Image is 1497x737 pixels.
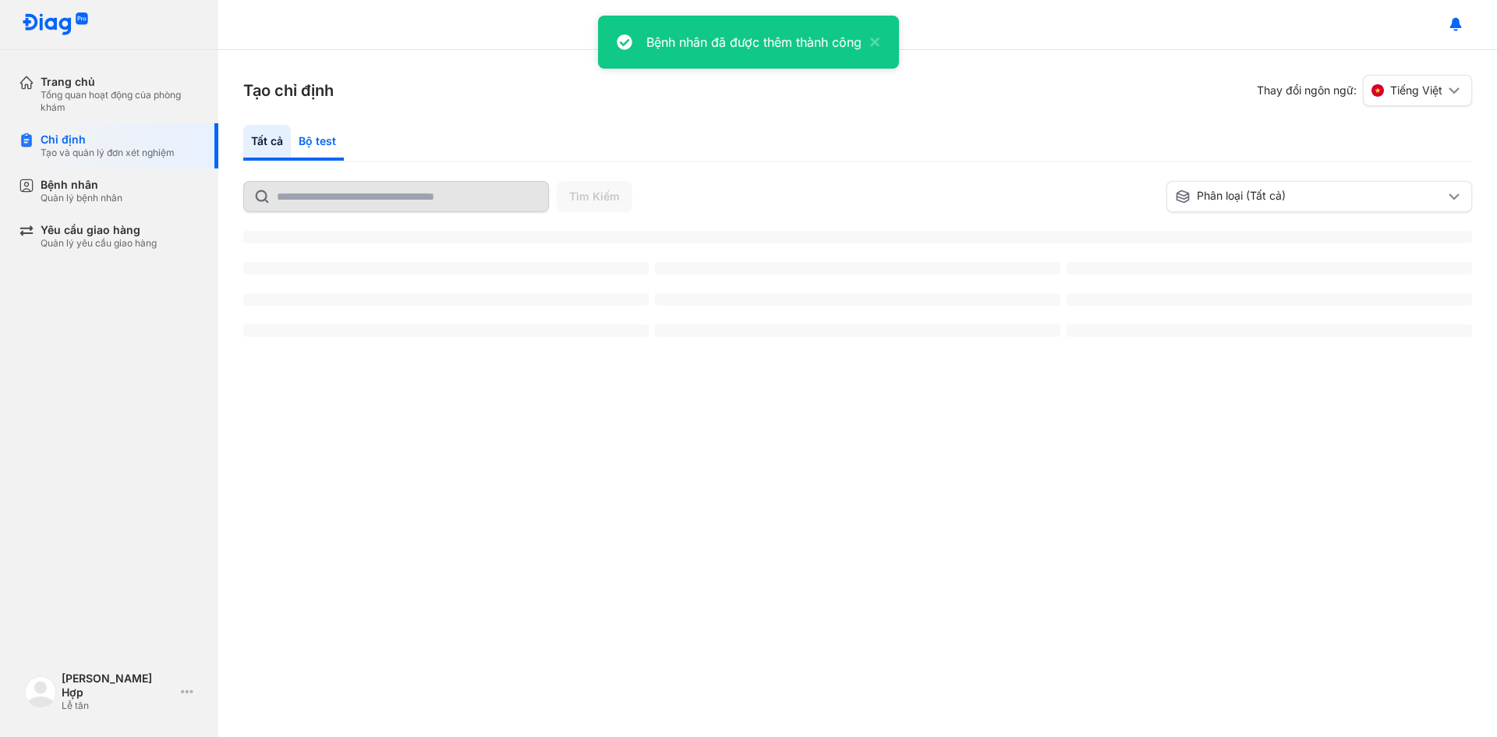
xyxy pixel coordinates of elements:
[862,33,880,51] button: close
[41,75,200,89] div: Trang chủ
[1067,293,1472,306] span: ‌
[655,293,1060,306] span: ‌
[291,125,344,161] div: Bộ test
[243,231,1472,243] span: ‌
[41,89,200,114] div: Tổng quan hoạt động của phòng khám
[655,262,1060,275] span: ‌
[1067,324,1472,337] span: ‌
[243,293,649,306] span: ‌
[62,700,175,712] div: Lễ tân
[243,125,291,161] div: Tất cả
[41,133,175,147] div: Chỉ định
[243,262,649,275] span: ‌
[646,33,862,51] div: Bệnh nhân đã được thêm thành công
[243,324,649,337] span: ‌
[557,181,632,212] button: Tìm Kiếm
[25,676,56,707] img: logo
[655,324,1060,337] span: ‌
[41,147,175,159] div: Tạo và quản lý đơn xét nghiệm
[1257,75,1472,106] div: Thay đổi ngôn ngữ:
[41,223,157,237] div: Yêu cầu giao hàng
[41,192,122,204] div: Quản lý bệnh nhân
[62,671,175,700] div: [PERSON_NAME] Hợp
[243,80,334,101] h3: Tạo chỉ định
[41,178,122,192] div: Bệnh nhân
[22,12,89,37] img: logo
[41,237,157,250] div: Quản lý yêu cầu giao hàng
[1067,262,1472,275] span: ‌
